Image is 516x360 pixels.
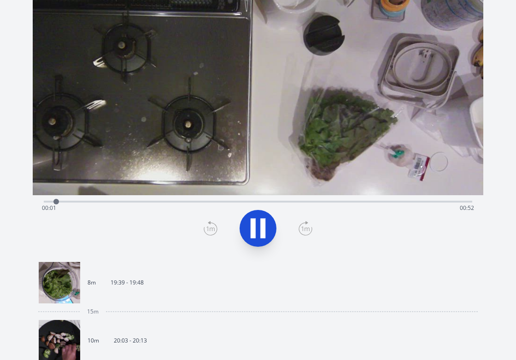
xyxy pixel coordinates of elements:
[460,204,474,212] span: 00:52
[87,308,99,315] span: 15m
[114,337,147,344] p: 20:03 - 20:13
[88,279,96,286] p: 8m
[39,262,80,303] img: 250825104041_thumb.jpeg
[88,337,99,344] p: 10m
[111,279,144,286] p: 19:39 - 19:48
[42,204,56,212] span: 00:01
